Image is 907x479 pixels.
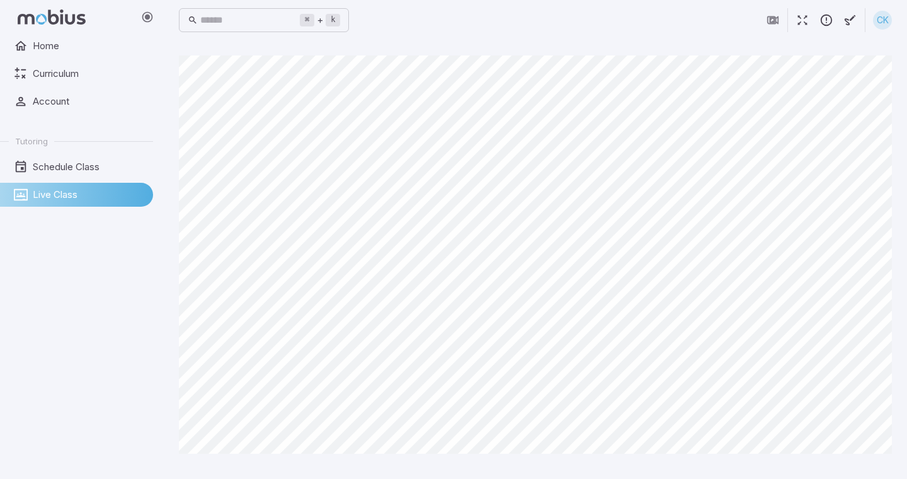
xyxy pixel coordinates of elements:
kbd: k [326,14,340,26]
span: Home [33,39,144,53]
div: CK [873,11,892,30]
button: Join in Zoom Client [761,8,785,32]
button: Start Drawing on Questions [838,8,862,32]
span: Schedule Class [33,160,144,174]
button: Fullscreen Game [790,8,814,32]
div: + [300,13,340,28]
span: Curriculum [33,67,144,81]
kbd: ⌘ [300,14,314,26]
span: Live Class [33,188,144,202]
button: Report an Issue [814,8,838,32]
span: Tutoring [15,136,48,147]
span: Account [33,95,144,108]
